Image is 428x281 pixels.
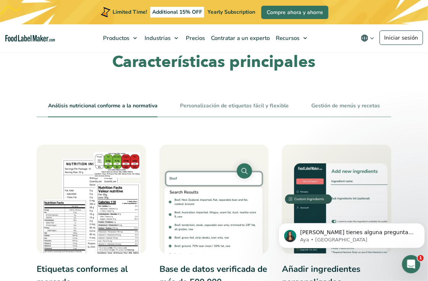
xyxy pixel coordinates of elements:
li: Análisis nutricional conforme a la normativa [48,100,158,117]
a: Contratar a un experto [207,24,272,52]
span: Precios [183,34,206,42]
iframe: Intercom live chat [402,255,420,273]
a: Personalización de etiquetas fácil y flexible [180,103,289,109]
a: Recursos [272,24,311,52]
a: Gestión de menús y recetas [311,103,380,109]
a: Food Label Maker homepage [5,35,55,42]
span: Industrias [142,34,171,42]
iframe: Intercom notifications mensaje [275,207,428,260]
button: Change language [356,30,380,46]
span: Limited Time! [113,8,147,16]
span: Additional 15% OFF [150,7,204,18]
a: Análisis nutricional conforme a la normativa [48,103,158,109]
li: Personalización de etiquetas fácil y flexible [180,100,289,117]
a: Industrias [141,24,182,52]
a: Productos [99,24,141,52]
h2: Características principales [37,52,391,73]
a: Compre ahora y ahorre [261,6,328,19]
a: Iniciar sesión [380,30,423,45]
span: Recursos [274,34,300,42]
span: Contratar a un experto [209,34,270,42]
span: Yearly Subscription [208,8,255,16]
span: 1 [418,255,424,261]
span: Productos [101,34,130,42]
li: Gestión de menús y recetas [311,100,380,117]
a: Precios [182,24,207,52]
